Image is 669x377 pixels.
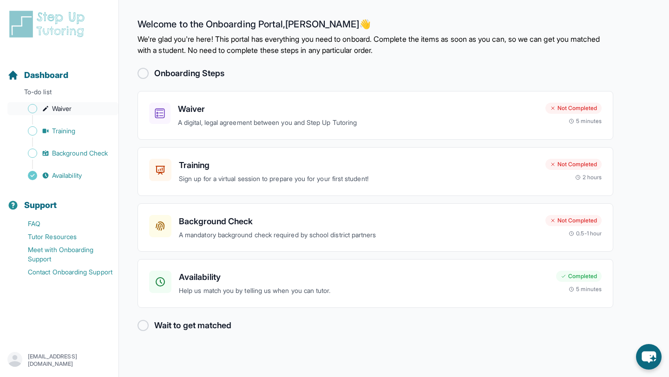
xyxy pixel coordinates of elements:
[569,286,602,293] div: 5 minutes
[138,91,613,140] a: WaiverA digital, legal agreement between you and Step Up TutoringNot Completed5 minutes
[154,67,224,80] h2: Onboarding Steps
[575,174,602,181] div: 2 hours
[178,117,538,128] p: A digital, legal agreement between you and Step Up Tutoring
[24,69,68,82] span: Dashboard
[52,171,82,180] span: Availability
[545,103,602,114] div: Not Completed
[7,102,118,115] a: Waiver
[569,230,602,237] div: 0.5-1 hour
[179,159,538,172] h3: Training
[7,9,90,39] img: logo
[636,344,662,370] button: chat-button
[179,271,549,284] h3: Availability
[179,230,538,240] p: A mandatory background check required by school district partners
[154,319,231,332] h2: Wait to get matched
[556,271,602,282] div: Completed
[4,87,115,100] p: To-do list
[138,203,613,252] a: Background CheckA mandatory background check required by school district partnersNot Completed0.5...
[138,147,613,196] a: TrainingSign up for a virtual session to prepare you for your first student!Not Completed2 hours
[7,230,118,243] a: Tutor Resources
[545,159,602,170] div: Not Completed
[52,126,76,136] span: Training
[569,117,602,125] div: 5 minutes
[7,243,118,266] a: Meet with Onboarding Support
[545,215,602,226] div: Not Completed
[7,266,118,279] a: Contact Onboarding Support
[7,217,118,230] a: FAQ
[178,103,538,116] h3: Waiver
[179,215,538,228] h3: Background Check
[7,147,118,160] a: Background Check
[4,184,115,215] button: Support
[28,353,111,368] p: [EMAIL_ADDRESS][DOMAIN_NAME]
[138,259,613,308] a: AvailabilityHelp us match you by telling us when you can tutor.Completed5 minutes
[24,199,57,212] span: Support
[52,104,72,113] span: Waiver
[7,352,111,369] button: [EMAIL_ADDRESS][DOMAIN_NAME]
[7,69,68,82] a: Dashboard
[7,124,118,137] a: Training
[4,54,115,85] button: Dashboard
[179,286,549,296] p: Help us match you by telling us when you can tutor.
[7,169,118,182] a: Availability
[138,33,613,56] p: We're glad you're here! This portal has everything you need to onboard. Complete the items as soo...
[52,149,108,158] span: Background Check
[138,19,613,33] h2: Welcome to the Onboarding Portal, [PERSON_NAME] 👋
[179,174,538,184] p: Sign up for a virtual session to prepare you for your first student!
